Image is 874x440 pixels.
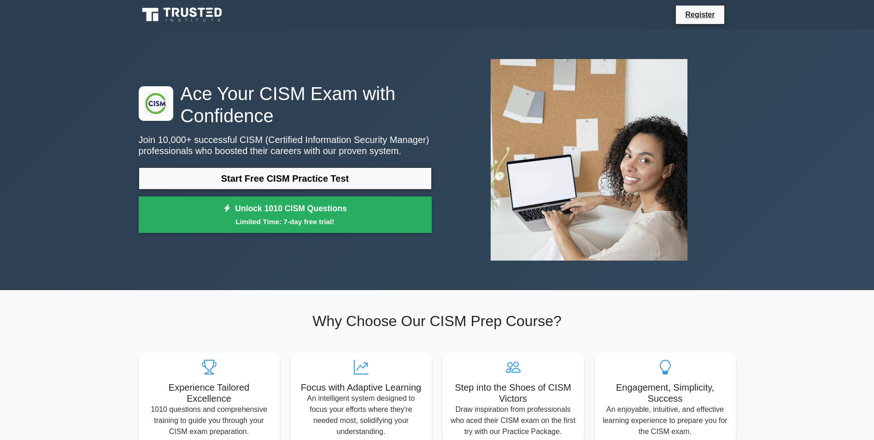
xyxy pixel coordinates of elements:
[450,404,576,437] p: Draw inspiration from professionals who aced their CISM exam on the first try with our Practice P...
[298,393,424,437] p: An intelligent system designed to focus your efforts where they're needed most, solidifying your ...
[150,216,420,227] small: Limited Time: 7-day free trial!
[139,196,432,233] a: Unlock 1010 CISM QuestionsLimited Time: 7-day free trial!
[680,9,720,20] a: Register
[139,312,736,330] h2: Why Choose Our CISM Prep Course?
[146,404,272,437] p: 1010 questions and comprehensive training to guide you through your CISM exam preparation.
[139,167,432,190] a: Start Free CISM Practice Test
[450,382,576,404] h5: Step into the Shoes of CISM Victors
[602,404,728,437] p: An enjoyable, intuitive, and effective learning experience to prepare you for the CISM exam.
[298,382,424,393] h5: Focus with Adaptive Learning
[602,382,728,404] h5: Engagement, Simplicity, Success
[146,382,272,404] h5: Experience Tailored Excellence
[139,83,432,127] h1: Ace Your CISM Exam with Confidence
[139,134,432,156] p: Join 10,000+ successful CISM (Certified Information Security Manager) professionals who boosted t...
